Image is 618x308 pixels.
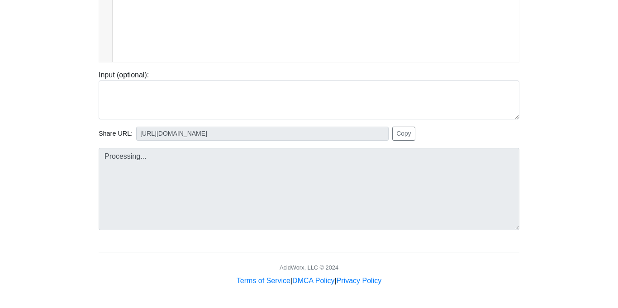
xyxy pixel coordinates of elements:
[237,277,290,284] a: Terms of Service
[237,275,381,286] div: | |
[337,277,382,284] a: Privacy Policy
[92,70,526,119] div: Input (optional):
[136,127,389,141] input: No share available yet
[292,277,334,284] a: DMCA Policy
[280,263,338,272] div: AcidWorx, LLC © 2024
[392,127,415,141] button: Copy
[99,129,133,139] span: Share URL:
